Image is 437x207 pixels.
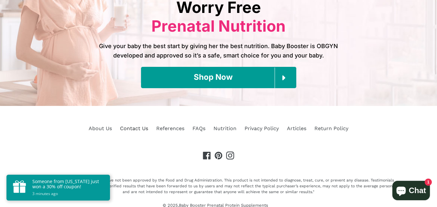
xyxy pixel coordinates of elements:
[97,42,340,60] span: Give your baby the best start by giving her the best nutrition. Baby Booster is OBGYN developed a...
[314,125,348,131] a: Return Policy
[42,177,395,195] div: "Disclaimer: *These statements have not been approved by the Food and Drug Administration. This p...
[192,125,205,131] a: FAQs
[120,125,148,131] a: Contact Us
[32,191,104,197] small: 3 minutes ago
[213,125,236,131] a: Nutrition
[194,72,233,82] span: Shop Now
[89,125,112,131] a: About Us
[390,181,432,202] inbox-online-store-chat: Shopify online store chat
[245,125,279,131] a: Privacy Policy
[287,125,306,131] a: Articles
[156,125,184,131] a: References
[13,180,26,193] img: gift.png
[32,179,104,189] p: Someone from [US_STATE] just won a 30% off coupon!
[141,67,296,88] a: Shop Now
